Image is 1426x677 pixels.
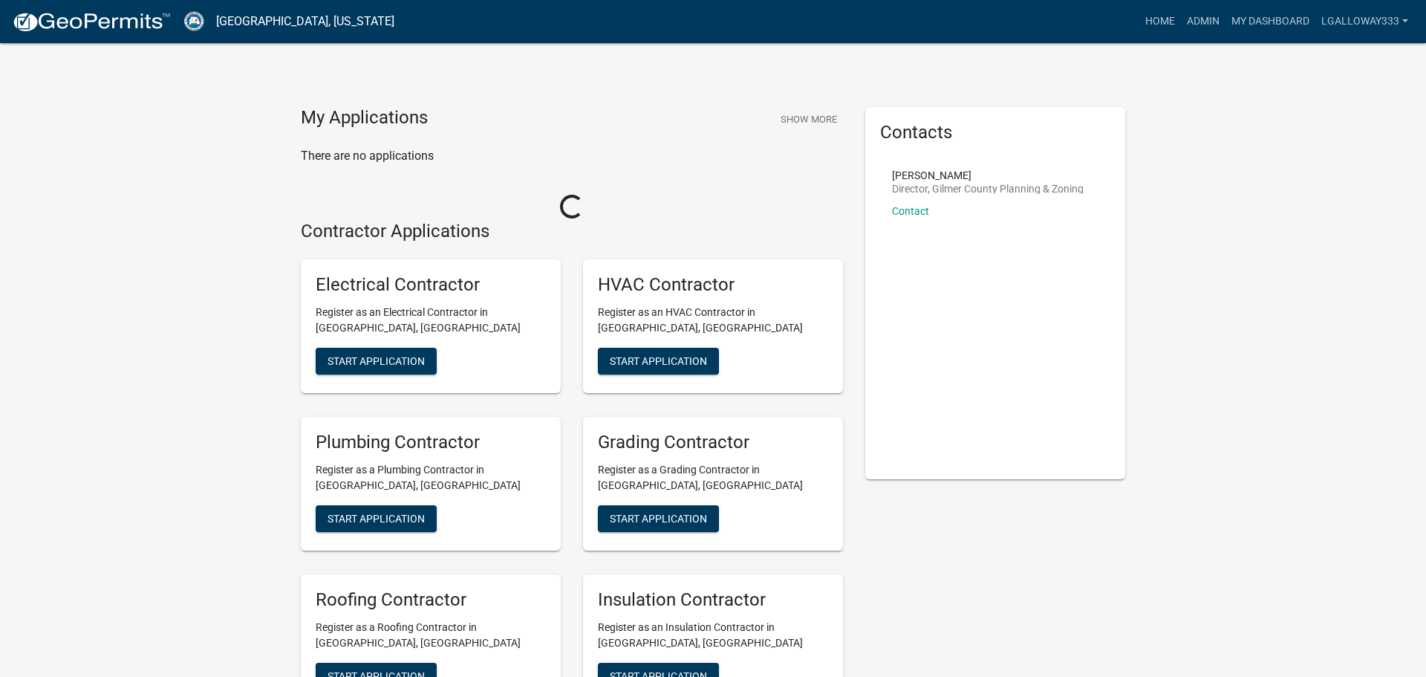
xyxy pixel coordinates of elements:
span: Start Application [610,512,707,524]
p: There are no applications [301,147,843,165]
h5: Electrical Contractor [316,274,546,296]
h5: Roofing Contractor [316,589,546,611]
a: lgalloway333 [1315,7,1414,36]
p: Register as a Plumbing Contractor in [GEOGRAPHIC_DATA], [GEOGRAPHIC_DATA] [316,462,546,493]
button: Start Application [316,348,437,375]
p: Register as an HVAC Contractor in [GEOGRAPHIC_DATA], [GEOGRAPHIC_DATA] [598,305,828,336]
button: Start Application [316,505,437,532]
span: Start Application [610,355,707,367]
a: [GEOGRAPHIC_DATA], [US_STATE] [216,9,394,34]
p: Register as an Electrical Contractor in [GEOGRAPHIC_DATA], [GEOGRAPHIC_DATA] [316,305,546,336]
img: Gilmer County, Georgia [183,11,204,31]
h5: Grading Contractor [598,432,828,453]
p: Register as a Grading Contractor in [GEOGRAPHIC_DATA], [GEOGRAPHIC_DATA] [598,462,828,493]
a: My Dashboard [1225,7,1315,36]
a: Admin [1181,7,1225,36]
p: [PERSON_NAME] [892,170,1084,181]
h4: Contractor Applications [301,221,843,242]
button: Start Application [598,348,719,375]
h5: Insulation Contractor [598,589,828,611]
span: Start Application [328,355,425,367]
p: Register as an Insulation Contractor in [GEOGRAPHIC_DATA], [GEOGRAPHIC_DATA] [598,620,828,651]
a: Home [1139,7,1181,36]
span: Start Application [328,512,425,524]
p: Director, Gilmer County Planning & Zoning [892,184,1084,194]
h5: HVAC Contractor [598,274,828,296]
button: Show More [775,107,843,132]
button: Start Application [598,505,719,532]
h5: Plumbing Contractor [316,432,546,453]
p: Register as a Roofing Contractor in [GEOGRAPHIC_DATA], [GEOGRAPHIC_DATA] [316,620,546,651]
h5: Contacts [880,122,1110,143]
h4: My Applications [301,107,428,129]
a: Contact [892,205,929,217]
